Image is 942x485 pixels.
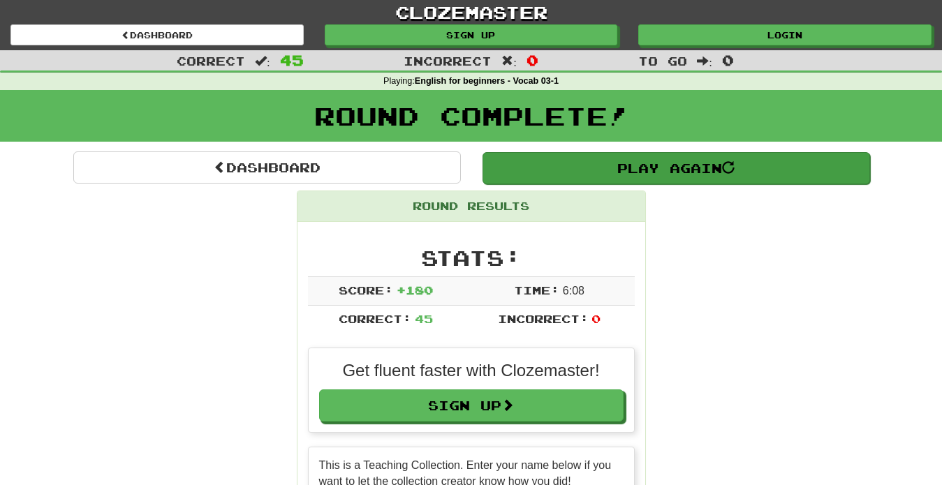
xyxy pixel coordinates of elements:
span: Score: [339,283,393,297]
span: 45 [280,52,304,68]
a: Dashboard [10,24,304,45]
span: 6 : 0 8 [563,285,584,297]
span: Time: [514,283,559,297]
p: Get fluent faster with Clozemaster! [319,359,624,382]
span: Correct: [339,312,411,325]
span: : [255,55,270,67]
a: Sign up [325,24,618,45]
a: Dashboard [73,151,461,184]
span: Incorrect [404,54,492,68]
span: 0 [527,52,538,68]
div: Round Results [297,191,645,222]
span: + 180 [397,283,433,297]
span: Correct [177,54,245,68]
h2: Stats: [308,246,635,269]
strong: English for beginners - Vocab 03-1 [415,76,559,86]
span: : [501,55,517,67]
a: Login [638,24,932,45]
a: Play Again [483,152,870,184]
span: 45 [415,312,433,325]
span: To go [638,54,687,68]
h1: Round Complete! [5,102,937,130]
span: : [697,55,712,67]
a: Sign Up [319,389,624,421]
span: Incorrect: [498,312,589,325]
span: 0 [722,52,734,68]
span: 0 [591,312,601,325]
